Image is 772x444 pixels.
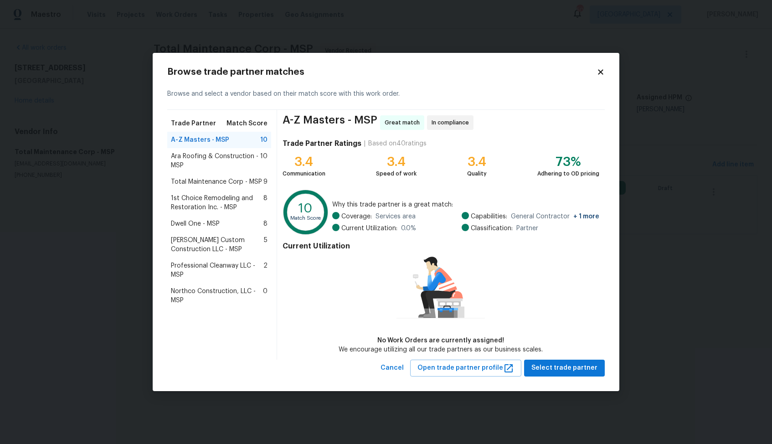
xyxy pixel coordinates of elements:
[171,152,260,170] span: Ara Roofing & Construction - MSP
[299,202,313,215] text: 10
[531,362,597,374] span: Select trade partner
[283,139,361,148] h4: Trade Partner Ratings
[226,119,268,128] span: Match Score
[471,224,513,233] span: Classification:
[376,169,417,178] div: Speed of work
[410,360,521,377] button: Open trade partner profile
[283,242,599,251] h4: Current Utilization
[167,78,605,110] div: Browse and select a vendor based on their match score with this work order.
[573,213,599,220] span: + 1 more
[263,194,268,212] span: 8
[263,261,268,279] span: 2
[171,135,229,145] span: A-Z Masters - MSP
[167,67,597,77] h2: Browse trade partner matches
[339,336,543,345] div: No Work Orders are currently assigned!
[376,157,417,166] div: 3.4
[377,360,407,377] button: Cancel
[171,194,263,212] span: 1st Choice Remodeling and Restoration Inc. - MSP
[381,362,404,374] span: Cancel
[332,200,599,209] span: Why this trade partner is a great match:
[264,236,268,254] span: 5
[339,345,543,354] div: We encourage utilizing all our trade partners as our business scales.
[401,224,416,233] span: 0.0 %
[524,360,605,377] button: Select trade partner
[263,219,268,228] span: 8
[417,362,514,374] span: Open trade partner profile
[467,169,487,178] div: Quality
[511,212,599,221] span: General Contractor
[376,212,416,221] span: Services area
[341,224,397,233] span: Current Utilization:
[432,118,473,127] span: In compliance
[263,287,268,305] span: 0
[171,177,262,186] span: Total Maintenance Corp - MSP
[283,157,325,166] div: 3.4
[537,169,599,178] div: Adhering to OD pricing
[537,157,599,166] div: 73%
[467,157,487,166] div: 3.4
[171,119,216,128] span: Trade Partner
[290,216,321,221] text: Match Score
[171,287,263,305] span: Northco Construction, LLC - MSP
[263,177,268,186] span: 9
[171,261,263,279] span: Professional Cleanway LLC - MSP
[341,212,372,221] span: Coverage:
[171,219,220,228] span: Dwell One - MSP
[283,169,325,178] div: Communication
[368,139,427,148] div: Based on 40 ratings
[260,135,268,145] span: 10
[283,115,377,130] span: A-Z Masters - MSP
[471,212,507,221] span: Capabilities:
[385,118,423,127] span: Great match
[260,152,268,170] span: 10
[171,236,264,254] span: [PERSON_NAME] Custom Construction LLC - MSP
[361,139,368,148] div: |
[516,224,538,233] span: Partner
